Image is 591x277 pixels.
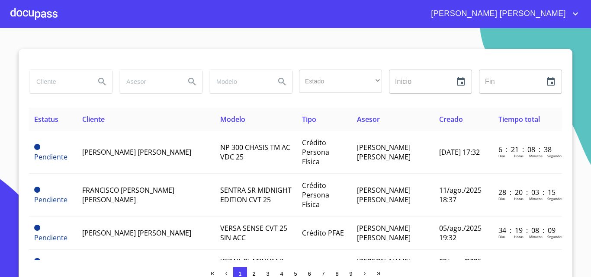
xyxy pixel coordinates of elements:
[252,271,255,277] span: 2
[29,70,88,93] input: search
[220,143,290,162] span: NP 300 CHASIS TM AC VDC 25
[349,271,352,277] span: 9
[266,271,269,277] span: 3
[547,234,563,239] p: Segundos
[335,271,338,277] span: 8
[220,223,287,242] span: VERSA SENSE CVT 25 SIN ACC
[424,7,581,21] button: account of current user
[439,185,482,204] span: 11/ago./2025 18:37
[514,196,524,201] p: Horas
[34,187,40,193] span: Pendiente
[357,115,380,124] span: Asesor
[34,258,40,264] span: Pendiente
[238,271,241,277] span: 1
[280,271,283,277] span: 4
[498,115,540,124] span: Tiempo total
[272,71,292,92] button: Search
[34,115,58,124] span: Estatus
[357,185,411,204] span: [PERSON_NAME] [PERSON_NAME]
[439,257,482,276] span: 02/ago./2025 17:51
[547,196,563,201] p: Segundos
[308,271,311,277] span: 6
[357,257,411,276] span: [PERSON_NAME] [PERSON_NAME]
[294,271,297,277] span: 5
[92,71,112,92] button: Search
[182,71,202,92] button: Search
[34,195,67,204] span: Pendiente
[529,153,543,158] p: Minutos
[34,144,40,150] span: Pendiente
[209,70,268,93] input: search
[498,153,505,158] p: Dias
[357,143,411,162] span: [PERSON_NAME] [PERSON_NAME]
[82,115,105,124] span: Cliente
[547,153,563,158] p: Segundos
[34,152,67,162] span: Pendiente
[34,233,67,242] span: Pendiente
[220,115,245,124] span: Modelo
[357,223,411,242] span: [PERSON_NAME] [PERSON_NAME]
[302,228,344,238] span: Crédito PFAE
[302,115,316,124] span: Tipo
[439,223,482,242] span: 05/ago./2025 19:32
[321,271,324,277] span: 7
[529,196,543,201] p: Minutos
[498,188,557,197] p: 28 : 20 : 03 : 15
[119,70,178,93] input: search
[529,234,543,239] p: Minutos
[498,196,505,201] p: Dias
[82,147,191,157] span: [PERSON_NAME] [PERSON_NAME]
[299,70,382,93] div: ​
[34,225,40,231] span: Pendiente
[439,147,480,157] span: [DATE] 17:32
[498,145,557,154] p: 6 : 21 : 08 : 38
[498,226,557,235] p: 34 : 19 : 08 : 09
[498,234,505,239] p: Dias
[302,138,329,166] span: Crédito Persona Física
[439,115,463,124] span: Creado
[220,257,283,276] span: XTRAIL PLATINUM 3 ROW 25 SIN ACC
[82,228,191,238] span: [PERSON_NAME] [PERSON_NAME]
[220,185,292,204] span: SENTRA SR MIDNIGHT EDITION CVT 25
[498,259,557,268] p: 37 : 20 : 49 : 26
[514,153,524,158] p: Horas
[302,181,329,209] span: Crédito Persona Física
[82,185,174,204] span: FRANCISCO [PERSON_NAME] [PERSON_NAME]
[424,7,570,21] span: [PERSON_NAME] [PERSON_NAME]
[514,234,524,239] p: Horas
